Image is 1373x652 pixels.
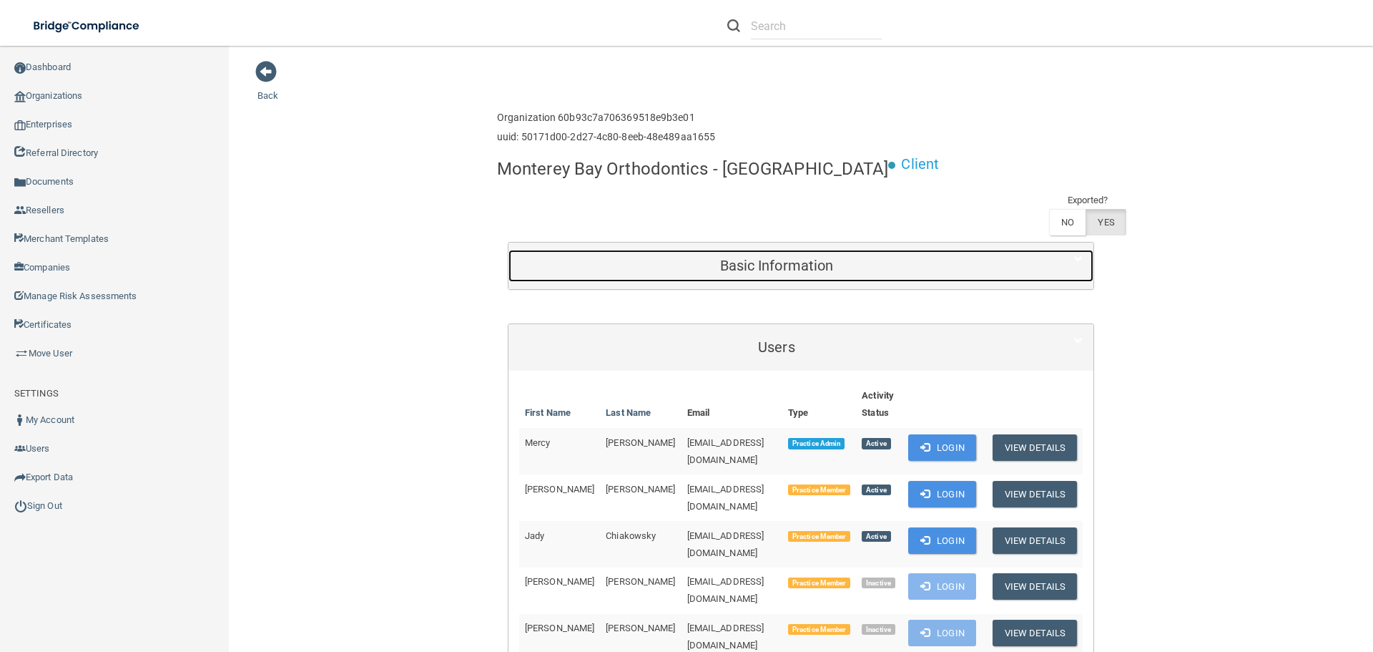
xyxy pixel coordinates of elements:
[519,331,1083,364] a: Users
[687,437,764,465] span: [EMAIL_ADDRESS][DOMAIN_NAME]
[993,434,1077,461] button: View Details
[862,438,890,449] span: Active
[497,112,715,123] h6: Organization 60b93c7a706369518e9b3e01
[1049,209,1086,235] label: NO
[525,437,551,448] span: Mercy
[606,437,675,448] span: [PERSON_NAME]
[993,481,1077,507] button: View Details
[525,576,594,587] span: [PERSON_NAME]
[993,620,1077,646] button: View Details
[788,578,850,589] span: Practice Member
[519,258,1034,273] h5: Basic Information
[788,438,845,449] span: Practice Admin
[14,443,26,454] img: icon-users.e205127d.png
[519,250,1083,282] a: Basic Information
[525,484,594,495] span: [PERSON_NAME]
[21,11,153,41] img: bridge_compliance_login_screen.278c3ca4.svg
[497,132,715,142] h6: uuid: 50171d00-2d27-4c80-8eeb-48e489aa1655
[1086,209,1126,235] label: YES
[856,381,902,428] th: Activity Status
[993,573,1077,600] button: View Details
[14,385,59,402] label: SETTINGS
[14,472,26,483] img: icon-export.b9366987.png
[525,404,571,422] a: First Name
[908,434,976,461] button: Login
[14,500,27,512] img: ic_power_dark.7ecde6b1.png
[497,160,889,178] h4: Monterey Bay Orthodontics - [GEOGRAPHIC_DATA]
[687,484,764,512] span: [EMAIL_ADDRESS][DOMAIN_NAME]
[862,485,890,496] span: Active
[788,485,850,496] span: Practice Member
[606,484,675,495] span: [PERSON_NAME]
[257,73,278,101] a: Back
[606,404,651,422] a: Last Name
[606,530,656,541] span: Chiakowsky
[606,623,675,633] span: [PERSON_NAME]
[862,624,895,636] span: Inactive
[751,13,882,39] input: Search
[519,339,1034,355] h5: Users
[14,205,26,216] img: ic_reseller.de258add.png
[14,91,26,102] img: organization-icon.f8decf85.png
[862,531,890,542] span: Active
[862,578,895,589] span: Inactive
[908,620,976,646] button: Login
[788,624,850,636] span: Practice Member
[681,381,782,428] th: Email
[788,531,850,542] span: Practice Member
[525,623,594,633] span: [PERSON_NAME]
[908,527,976,554] button: Login
[908,481,976,507] button: Login
[606,576,675,587] span: [PERSON_NAME]
[782,381,856,428] th: Type
[14,177,26,188] img: icon-documents.8dae5593.png
[993,527,1077,554] button: View Details
[687,623,764,651] span: [EMAIL_ADDRESS][DOMAIN_NAME]
[14,120,26,130] img: enterprise.0d942306.png
[1049,192,1126,209] td: Exported?
[727,19,740,32] img: ic-search.3b580494.png
[525,530,544,541] span: Jady
[14,62,26,74] img: ic_dashboard_dark.d01f4a41.png
[14,346,29,361] img: briefcase.64adab9b.png
[901,151,939,177] p: Client
[908,573,976,600] button: Login
[687,576,764,604] span: [EMAIL_ADDRESS][DOMAIN_NAME]
[14,414,26,426] img: ic_user_dark.df1a06c3.png
[687,530,764,558] span: [EMAIL_ADDRESS][DOMAIN_NAME]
